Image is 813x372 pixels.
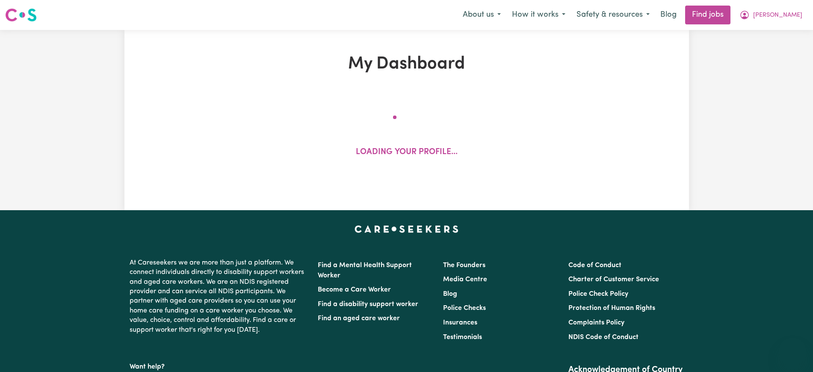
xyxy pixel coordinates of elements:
[5,5,37,25] a: Careseekers logo
[318,262,412,279] a: Find a Mental Health Support Worker
[224,54,590,74] h1: My Dashboard
[130,255,307,338] p: At Careseekers we are more than just a platform. We connect individuals directly to disability su...
[571,6,655,24] button: Safety & resources
[568,262,621,269] a: Code of Conduct
[506,6,571,24] button: How it works
[356,146,458,159] p: Loading your profile...
[568,319,624,326] a: Complaints Policy
[779,338,806,365] iframe: Button to launch messaging window
[318,301,418,308] a: Find a disability support worker
[655,6,682,24] a: Blog
[130,359,307,372] p: Want help?
[318,286,391,293] a: Become a Care Worker
[734,6,808,24] button: My Account
[685,6,730,24] a: Find jobs
[457,6,506,24] button: About us
[568,276,659,283] a: Charter of Customer Service
[5,7,37,23] img: Careseekers logo
[568,291,628,298] a: Police Check Policy
[443,262,485,269] a: The Founders
[568,334,639,341] a: NDIS Code of Conduct
[443,334,482,341] a: Testimonials
[443,276,487,283] a: Media Centre
[568,305,655,312] a: Protection of Human Rights
[443,291,457,298] a: Blog
[753,11,802,20] span: [PERSON_NAME]
[443,319,477,326] a: Insurances
[318,315,400,322] a: Find an aged care worker
[443,305,486,312] a: Police Checks
[355,226,458,232] a: Careseekers home page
